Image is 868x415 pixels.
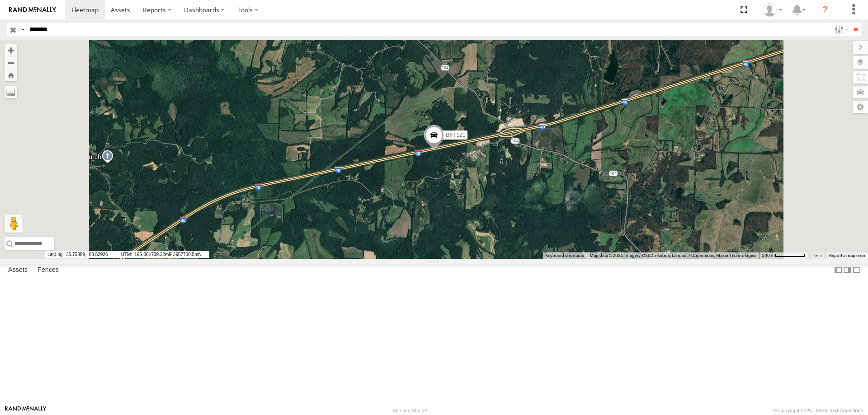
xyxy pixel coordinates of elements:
[393,408,427,413] div: Version: 305.02
[815,408,863,413] a: Terms and Conditions
[590,253,756,258] span: Map data ©2025 Imagery ©2025 Airbus, Landsat / Copernicus, Maxar Technologies
[5,44,17,56] button: Zoom in
[45,251,118,258] span: 35.75389, -88.52926
[759,3,786,17] div: Nele .
[5,406,47,415] a: Visit our Website
[813,254,822,257] a: Terms
[853,101,868,113] label: Map Settings
[829,253,865,258] a: Report a map error
[5,86,17,98] label: Measure
[762,253,775,258] span: 500 m
[5,214,23,233] button: Drag Pegman onto the map to open Street View
[5,56,17,69] button: Zoom out
[446,132,465,138] span: BIH 121
[5,69,17,81] button: Zoom Home
[759,252,808,259] button: Map Scale: 500 m per 64 pixels
[831,23,850,36] label: Search Filter Options
[4,264,32,276] label: Assets
[773,408,863,413] div: © Copyright 2025 -
[818,3,832,17] i: ?
[119,251,209,258] span: 16S 361739.22mE 3957730.5mN
[843,264,852,277] label: Dock Summary Table to the Right
[33,264,63,276] label: Fences
[19,23,26,36] label: Search Query
[834,264,843,277] label: Dock Summary Table to the Left
[545,252,584,259] button: Keyboard shortcuts
[9,7,56,13] img: rand-logo.svg
[852,264,861,277] label: Hide Summary Table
